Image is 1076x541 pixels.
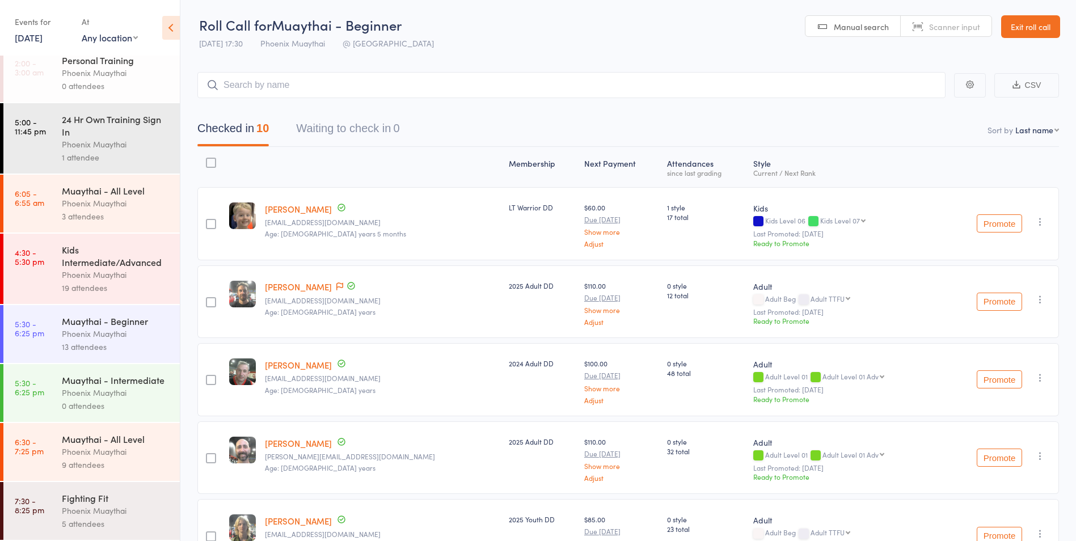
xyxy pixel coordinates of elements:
[15,189,44,207] time: 6:05 - 6:55 am
[62,458,170,471] div: 9 attendees
[229,437,256,463] img: image1739169299.png
[265,359,332,371] a: [PERSON_NAME]
[509,514,575,524] div: 2025 Youth DD
[62,327,170,340] div: Phoenix Muaythai
[753,358,936,370] div: Adult
[584,281,658,326] div: $110.00
[265,307,375,316] span: Age: [DEMOGRAPHIC_DATA] years
[62,517,170,530] div: 5 attendees
[199,37,243,49] span: [DATE] 17:30
[197,72,946,98] input: Search by name
[265,530,500,538] small: murrumbatemum@gmail.com
[62,79,170,92] div: 0 attendees
[393,122,399,134] div: 0
[667,290,744,300] span: 12 total
[822,373,879,380] div: Adult Level 01 Adv
[15,12,70,31] div: Events for
[584,294,658,302] small: Due [DATE]
[15,58,44,77] time: 2:00 - 3:00 am
[811,295,845,302] div: Adult TTFU
[229,281,256,307] img: image1754542496.png
[265,453,500,460] small: glen@amacd.au
[62,281,170,294] div: 19 attendees
[584,527,658,535] small: Due [DATE]
[977,370,1022,388] button: Promote
[1015,124,1053,136] div: Last name
[753,316,936,326] div: Ready to Promote
[584,240,658,247] a: Adjust
[296,116,399,146] button: Waiting to check in0
[3,103,180,174] a: 5:00 -11:45 pm24 Hr Own Training Sign InPhoenix Muaythai1 attendee
[15,319,44,337] time: 5:30 - 6:25 pm
[62,340,170,353] div: 13 attendees
[3,234,180,304] a: 4:30 -5:30 pmKids Intermediate/AdvancedPhoenix Muaythai19 attendees
[753,464,936,472] small: Last Promoted: [DATE]
[272,15,402,34] span: Muaythai - Beginner
[667,524,744,534] span: 23 total
[3,305,180,363] a: 5:30 -6:25 pmMuaythai - BeginnerPhoenix Muaythai13 attendees
[343,37,434,49] span: @ [GEOGRAPHIC_DATA]
[256,122,269,134] div: 10
[265,374,500,382] small: antman1976@gmail.com
[584,202,658,247] div: $60.00
[265,463,375,472] span: Age: [DEMOGRAPHIC_DATA] years
[822,451,879,458] div: Adult Level 01 Adv
[663,152,749,182] div: Atten­dances
[15,117,46,136] time: 5:00 - 11:45 pm
[753,386,936,394] small: Last Promoted: [DATE]
[3,482,180,540] a: 7:30 -8:25 pmFighting FitPhoenix Muaythai5 attendees
[753,230,936,238] small: Last Promoted: [DATE]
[584,371,658,379] small: Due [DATE]
[667,212,744,222] span: 17 total
[229,358,256,385] img: image1722753283.png
[753,202,936,214] div: Kids
[509,358,575,368] div: 2024 Adult DD
[15,31,43,44] a: [DATE]
[584,450,658,458] small: Due [DATE]
[667,281,744,290] span: 0 style
[229,202,256,229] img: image1722656358.png
[62,268,170,281] div: Phoenix Muaythai
[667,169,744,176] div: since last grading
[265,515,332,527] a: [PERSON_NAME]
[62,399,170,412] div: 0 attendees
[667,437,744,446] span: 0 style
[977,214,1022,233] button: Promote
[82,31,138,44] div: Any location
[265,297,500,305] small: scottbrennan01@gmail.com
[929,21,980,32] span: Scanner input
[62,374,170,386] div: Muaythai - Intermediate
[580,152,663,182] div: Next Payment
[15,437,44,455] time: 6:30 - 7:25 pm
[82,12,138,31] div: At
[15,378,44,396] time: 5:30 - 6:25 pm
[3,175,180,233] a: 6:05 -6:55 amMuaythai - All LevelPhoenix Muaythai3 attendees
[62,504,170,517] div: Phoenix Muaythai
[62,138,170,151] div: Phoenix Muaythai
[584,474,658,481] a: Adjust
[753,281,936,292] div: Adult
[749,152,941,182] div: Style
[62,315,170,327] div: Muaythai - Beginner
[260,37,325,49] span: Phoenix Muaythai
[753,472,936,481] div: Ready to Promote
[753,437,936,448] div: Adult
[62,66,170,79] div: Phoenix Muaythai
[265,281,332,293] a: [PERSON_NAME]
[994,73,1059,98] button: CSV
[753,529,936,538] div: Adult Beg
[667,358,744,368] span: 0 style
[199,15,272,34] span: Roll Call for
[62,386,170,399] div: Phoenix Muaythai
[834,21,889,32] span: Manual search
[3,44,180,102] a: 2:00 -3:00 amPersonal TrainingPhoenix Muaythai0 attendees
[3,364,180,422] a: 5:30 -6:25 pmMuaythai - IntermediatePhoenix Muaythai0 attendees
[584,384,658,392] a: Show more
[1001,15,1060,38] a: Exit roll call
[509,202,575,212] div: LT Warrior DD
[584,228,658,235] a: Show more
[584,306,658,314] a: Show more
[3,423,180,481] a: 6:30 -7:25 pmMuaythai - All LevelPhoenix Muaythai9 attendees
[584,358,658,403] div: $100.00
[584,396,658,404] a: Adjust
